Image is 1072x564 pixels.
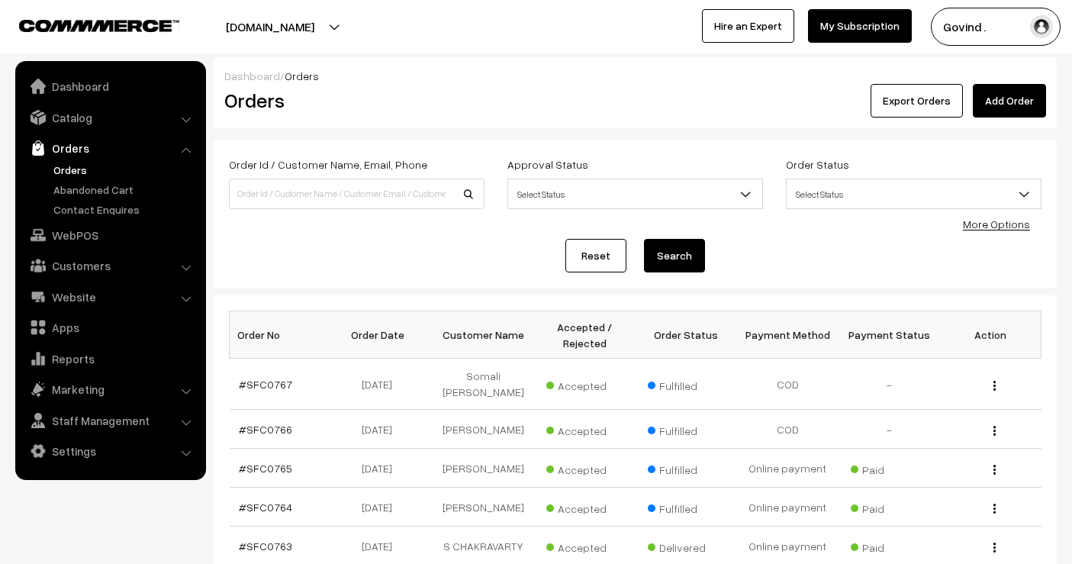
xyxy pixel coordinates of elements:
[19,375,201,403] a: Marketing
[50,162,201,178] a: Orders
[546,374,623,394] span: Accepted
[508,181,762,208] span: Select Status
[993,426,996,436] img: Menu
[993,381,996,391] img: Menu
[19,104,201,131] a: Catalog
[19,15,153,34] a: COMMMERCE
[993,465,996,475] img: Menu
[839,359,940,410] td: -
[239,540,292,553] a: #SFC0763
[19,314,201,341] a: Apps
[507,156,588,172] label: Approval Status
[851,536,927,556] span: Paid
[871,84,963,118] button: Export Orders
[331,359,433,410] td: [DATE]
[648,536,724,556] span: Delivered
[546,419,623,439] span: Accepted
[229,156,427,172] label: Order Id / Customer Name, Email, Phone
[973,84,1046,118] a: Add Order
[50,201,201,218] a: Contact Enquires
[224,68,1046,84] div: /
[931,8,1061,46] button: Govind .
[786,156,849,172] label: Order Status
[787,181,1041,208] span: Select Status
[737,359,839,410] td: COD
[224,69,280,82] a: Dashboard
[19,407,201,434] a: Staff Management
[534,311,636,359] th: Accepted / Rejected
[737,488,839,527] td: Online payment
[786,179,1041,209] span: Select Status
[331,488,433,527] td: [DATE]
[19,20,179,31] img: COMMMERCE
[546,458,623,478] span: Accepted
[172,8,368,46] button: [DOMAIN_NAME]
[993,543,996,553] img: Menu
[50,182,201,198] a: Abandoned Cart
[331,410,433,449] td: [DATE]
[839,410,940,449] td: -
[230,311,331,359] th: Order No
[546,536,623,556] span: Accepted
[507,179,763,209] span: Select Status
[648,419,724,439] span: Fulfilled
[963,218,1030,230] a: More Options
[565,239,626,272] a: Reset
[19,73,201,100] a: Dashboard
[433,449,534,488] td: [PERSON_NAME]
[433,311,534,359] th: Customer Name
[1030,15,1053,38] img: user
[851,458,927,478] span: Paid
[737,449,839,488] td: Online payment
[737,410,839,449] td: COD
[285,69,319,82] span: Orders
[239,378,292,391] a: #SFC0767
[851,497,927,517] span: Paid
[808,9,912,43] a: My Subscription
[636,311,737,359] th: Order Status
[331,311,433,359] th: Order Date
[331,449,433,488] td: [DATE]
[702,9,794,43] a: Hire an Expert
[648,497,724,517] span: Fulfilled
[19,345,201,372] a: Reports
[648,374,724,394] span: Fulfilled
[546,497,623,517] span: Accepted
[648,458,724,478] span: Fulfilled
[19,134,201,162] a: Orders
[19,252,201,279] a: Customers
[239,423,292,436] a: #SFC0766
[239,462,292,475] a: #SFC0765
[19,437,201,465] a: Settings
[433,488,534,527] td: [PERSON_NAME]
[19,283,201,311] a: Website
[839,311,940,359] th: Payment Status
[433,410,534,449] td: [PERSON_NAME]
[644,239,705,272] button: Search
[229,179,484,209] input: Order Id / Customer Name / Customer Email / Customer Phone
[993,504,996,514] img: Menu
[239,501,292,514] a: #SFC0764
[433,359,534,410] td: Somali [PERSON_NAME]
[940,311,1041,359] th: Action
[737,311,839,359] th: Payment Method
[224,89,483,112] h2: Orders
[19,221,201,249] a: WebPOS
